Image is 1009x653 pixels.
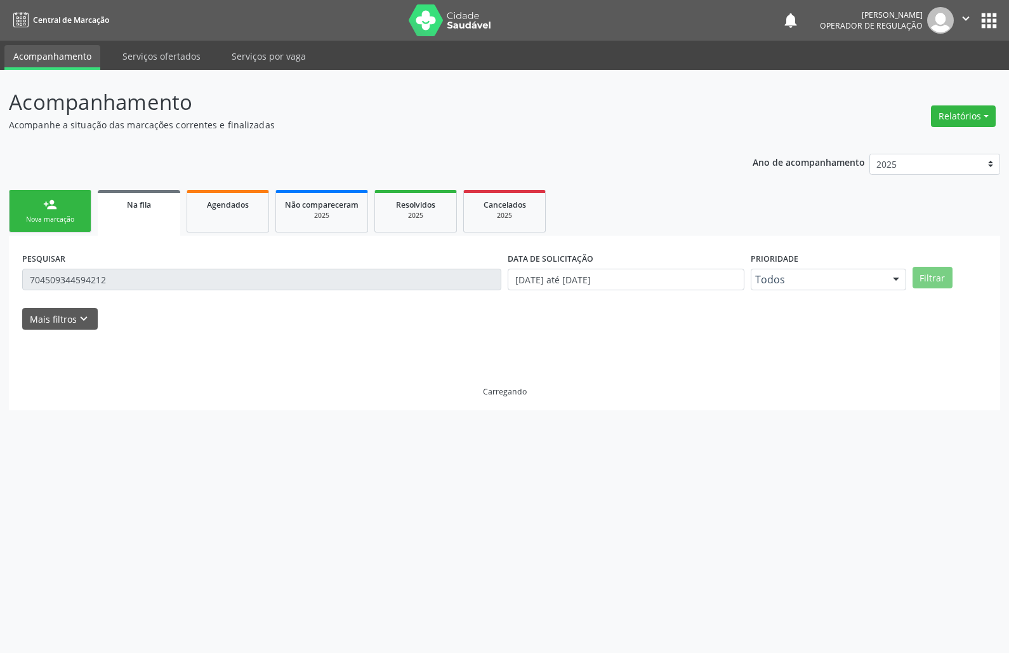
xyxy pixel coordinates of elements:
span: Não compareceram [285,199,359,210]
label: PESQUISAR [22,249,65,269]
span: Operador de regulação [820,20,923,31]
div: person_add [43,198,57,212]
button: Relatórios [931,105,996,127]
button: notifications [782,11,800,29]
input: Nome, CNS [22,269,501,290]
span: Cancelados [484,199,526,210]
p: Acompanhe a situação das marcações correntes e finalizadas [9,118,702,131]
p: Ano de acompanhamento [753,154,865,170]
i:  [959,11,973,25]
a: Acompanhamento [4,45,100,70]
a: Central de Marcação [9,10,109,30]
p: Acompanhamento [9,86,702,118]
button: Filtrar [913,267,953,288]
label: DATA DE SOLICITAÇÃO [508,249,593,269]
div: 2025 [384,211,447,220]
div: 2025 [285,211,359,220]
button: Mais filtroskeyboard_arrow_down [22,308,98,330]
a: Serviços ofertados [114,45,209,67]
span: Todos [755,273,880,286]
div: Carregando [483,386,527,397]
span: Agendados [207,199,249,210]
div: Nova marcação [18,215,82,224]
img: img [927,7,954,34]
i: keyboard_arrow_down [77,312,91,326]
button:  [954,7,978,34]
span: Resolvidos [396,199,435,210]
span: Central de Marcação [33,15,109,25]
button: apps [978,10,1000,32]
a: Serviços por vaga [223,45,315,67]
label: Prioridade [751,249,798,269]
div: 2025 [473,211,536,220]
div: [PERSON_NAME] [820,10,923,20]
span: Na fila [127,199,151,210]
input: Selecione um intervalo [508,269,744,290]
